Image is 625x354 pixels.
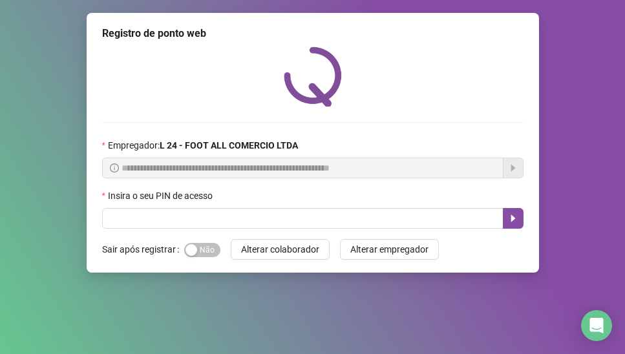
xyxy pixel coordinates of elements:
[160,140,298,151] strong: L 24 - FOOT ALL COMERCIO LTDA
[108,138,298,152] span: Empregador :
[350,242,429,256] span: Alterar empregador
[284,47,342,107] img: QRPoint
[241,242,319,256] span: Alterar colaborador
[340,239,439,260] button: Alterar empregador
[102,239,184,260] label: Sair após registrar
[581,310,612,341] div: Open Intercom Messenger
[231,239,330,260] button: Alterar colaborador
[110,163,119,172] span: info-circle
[102,189,221,203] label: Insira o seu PIN de acesso
[102,26,524,41] div: Registro de ponto web
[508,213,518,224] span: caret-right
